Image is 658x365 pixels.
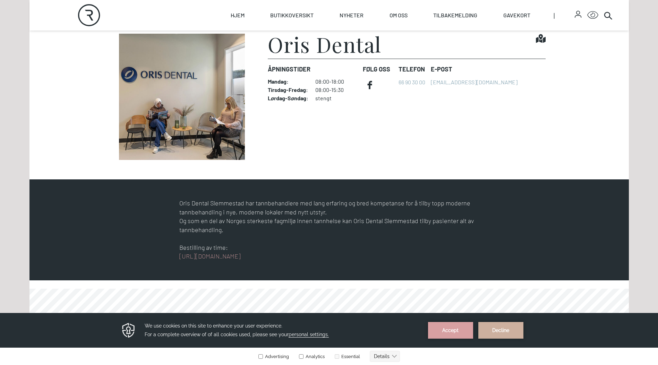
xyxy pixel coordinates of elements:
input: Advertising [258,41,263,46]
dd: 08:00-18:00 [315,78,357,85]
dt: Åpningstider [268,65,357,74]
div: © Mappedin [576,153,593,157]
a: [EMAIL_ADDRESS][DOMAIN_NAME] [431,79,518,85]
a: 66 90 30 00 [399,79,425,85]
h3: We use cookies on this site to enhance your user experience. For a complete overview of of all co... [145,9,419,26]
label: Essential [333,41,360,46]
dd: 08:00-15:30 [315,86,357,93]
text: Details [374,41,390,46]
dt: Telefon [399,65,425,74]
dt: Mandag : [268,78,308,85]
label: Analytics [298,41,325,46]
dt: Lørdag - Søndag : [268,95,308,102]
button: Open Accessibility Menu [587,10,598,21]
p: Og som en del av Norges sterkeste fagmiljø innen tannhelse kan Oris Dental Slemmestad tilby pasie... [179,217,479,234]
a: [URL][DOMAIN_NAME] [179,252,241,260]
dt: FØLG OSS [363,65,393,74]
h1: Oris Dental [268,34,382,54]
button: Accept [428,9,473,26]
p: Oris Dental Slemmestad har tannbehandlere med lang erfaring og bred kompetanse for å tilby topp m... [179,199,479,217]
input: Analytics [299,41,304,46]
dd: stengt [315,95,357,102]
dt: Tirsdag - Fredag : [268,86,308,93]
details: Attribution [575,152,599,158]
span: personal settings. [289,19,329,25]
a: facebook [363,78,377,92]
dt: E-post [431,65,518,74]
label: Advertising [258,41,289,46]
button: Decline [478,9,523,26]
input: Essential [335,41,339,46]
img: Privacy reminder [121,9,136,26]
p: Bestilling av time: [179,243,479,252]
button: Details [370,38,400,49]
